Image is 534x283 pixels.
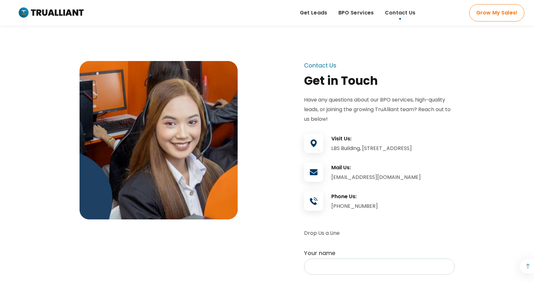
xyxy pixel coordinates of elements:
div: [EMAIL_ADDRESS][DOMAIN_NAME] [331,172,455,182]
a: Grow My Sales! [469,4,524,22]
span: Get Leads [300,8,327,18]
p: Have any questions about our BPO services, high-quality leads, or joining the growing TruAlliant ... [304,95,455,124]
div: [PHONE_NUMBER] [331,201,455,211]
p: Drop Us a Line [304,228,455,238]
h3: Mail Us: [331,164,455,171]
h3: Phone Us: [331,193,455,200]
img: img-802 [80,61,238,219]
span: Contact Us [385,8,416,18]
span: BPO Services [338,8,374,18]
h3: Visit Us: [331,135,455,142]
label: Your name [304,248,455,275]
div: Contact Us [304,62,336,69]
input: Your name [304,259,455,275]
div: LBS Building, [STREET_ADDRESS] [331,144,455,153]
div: Get in Touch [304,73,455,89]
